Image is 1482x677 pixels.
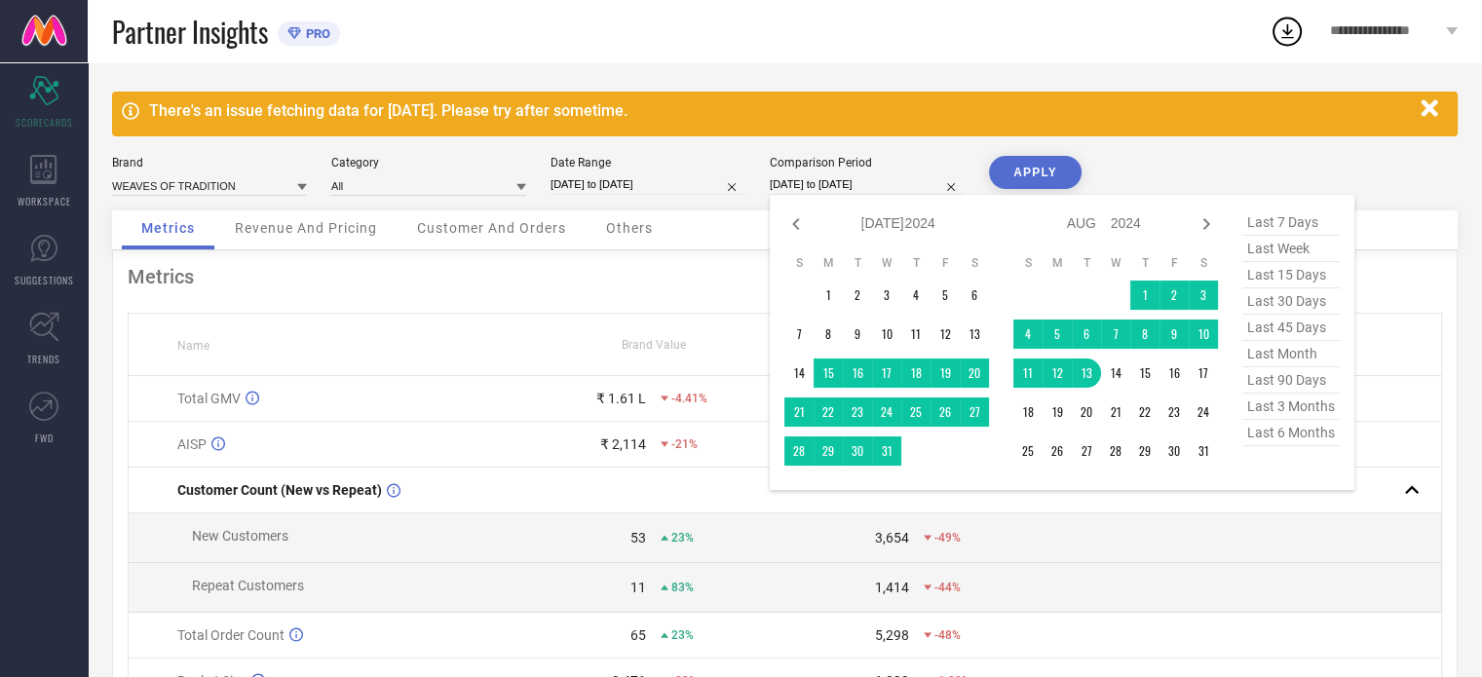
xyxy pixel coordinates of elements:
[960,397,989,427] td: Sat Jul 27 2024
[770,174,965,195] input: Select comparison period
[16,115,73,130] span: SCORECARDS
[1043,436,1072,466] td: Mon Aug 26 2024
[1130,255,1159,271] th: Thursday
[934,628,961,642] span: -48%
[1072,358,1101,388] td: Tue Aug 13 2024
[901,320,931,349] td: Thu Jul 11 2024
[875,530,909,545] div: 3,654
[177,391,241,406] span: Total GMV
[901,255,931,271] th: Thursday
[1130,436,1159,466] td: Thu Aug 29 2024
[784,320,814,349] td: Sun Jul 07 2024
[875,580,909,595] div: 1,414
[1242,315,1340,341] span: last 45 days
[1101,436,1130,466] td: Wed Aug 28 2024
[1189,320,1218,349] td: Sat Aug 10 2024
[989,156,1082,189] button: APPLY
[671,392,707,405] span: -4.41%
[1130,320,1159,349] td: Thu Aug 08 2024
[1072,436,1101,466] td: Tue Aug 27 2024
[331,156,526,169] div: Category
[872,255,901,271] th: Wednesday
[931,397,960,427] td: Fri Jul 26 2024
[18,194,71,208] span: WORKSPACE
[1159,320,1189,349] td: Fri Aug 09 2024
[1242,209,1340,236] span: last 7 days
[1189,358,1218,388] td: Sat Aug 17 2024
[1242,341,1340,367] span: last month
[1159,255,1189,271] th: Friday
[1242,262,1340,288] span: last 15 days
[149,101,1411,120] div: There's an issue fetching data for [DATE]. Please try after sometime.
[931,320,960,349] td: Fri Jul 12 2024
[1043,255,1072,271] th: Monday
[1013,320,1043,349] td: Sun Aug 04 2024
[843,255,872,271] th: Tuesday
[1159,436,1189,466] td: Fri Aug 30 2024
[814,436,843,466] td: Mon Jul 29 2024
[1159,281,1189,310] td: Fri Aug 02 2024
[1189,397,1218,427] td: Sat Aug 24 2024
[784,255,814,271] th: Sunday
[1242,367,1340,394] span: last 90 days
[934,531,961,545] span: -49%
[960,255,989,271] th: Saturday
[417,220,566,236] span: Customer And Orders
[1242,394,1340,420] span: last 3 months
[1043,358,1072,388] td: Mon Aug 12 2024
[1013,358,1043,388] td: Sun Aug 11 2024
[843,281,872,310] td: Tue Jul 02 2024
[843,436,872,466] td: Tue Jul 30 2024
[177,436,207,452] span: AISP
[596,391,646,406] div: ₹ 1.61 L
[1013,255,1043,271] th: Sunday
[872,320,901,349] td: Wed Jul 10 2024
[1189,281,1218,310] td: Sat Aug 03 2024
[671,437,698,451] span: -21%
[192,528,288,544] span: New Customers
[1072,320,1101,349] td: Tue Aug 06 2024
[901,358,931,388] td: Thu Jul 18 2024
[934,581,961,594] span: -44%
[872,358,901,388] td: Wed Jul 17 2024
[931,281,960,310] td: Fri Jul 05 2024
[671,628,694,642] span: 23%
[814,358,843,388] td: Mon Jul 15 2024
[1013,397,1043,427] td: Sun Aug 18 2024
[128,265,1442,288] div: Metrics
[671,531,694,545] span: 23%
[1242,288,1340,315] span: last 30 days
[606,220,653,236] span: Others
[1270,14,1305,49] div: Open download list
[1101,320,1130,349] td: Wed Aug 07 2024
[141,220,195,236] span: Metrics
[1013,436,1043,466] td: Sun Aug 25 2024
[1189,255,1218,271] th: Saturday
[843,320,872,349] td: Tue Jul 09 2024
[1101,358,1130,388] td: Wed Aug 14 2024
[1043,320,1072,349] td: Mon Aug 05 2024
[551,156,745,169] div: Date Range
[1195,212,1218,236] div: Next month
[1189,436,1218,466] td: Sat Aug 31 2024
[630,580,646,595] div: 11
[901,281,931,310] td: Thu Jul 04 2024
[931,358,960,388] td: Fri Jul 19 2024
[600,436,646,452] div: ₹ 2,114
[814,255,843,271] th: Monday
[671,581,694,594] span: 83%
[1130,281,1159,310] td: Thu Aug 01 2024
[630,627,646,643] div: 65
[1159,358,1189,388] td: Fri Aug 16 2024
[875,627,909,643] div: 5,298
[630,530,646,545] div: 53
[960,358,989,388] td: Sat Jul 20 2024
[784,436,814,466] td: Sun Jul 28 2024
[843,397,872,427] td: Tue Jul 23 2024
[1101,255,1130,271] th: Wednesday
[843,358,872,388] td: Tue Jul 16 2024
[27,352,60,366] span: TRENDS
[960,320,989,349] td: Sat Jul 13 2024
[177,627,285,643] span: Total Order Count
[784,212,808,236] div: Previous month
